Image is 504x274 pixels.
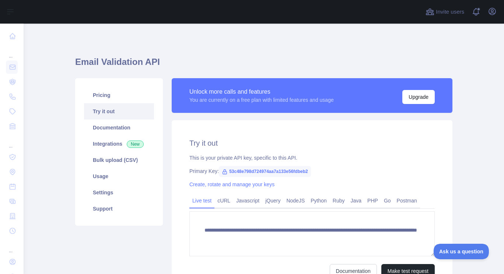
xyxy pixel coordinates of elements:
div: ... [6,44,18,59]
a: PHP [364,195,381,207]
a: Usage [84,168,154,184]
div: ... [6,134,18,149]
a: Create, rotate and manage your keys [189,181,274,187]
button: Invite users [424,6,466,18]
iframe: Toggle Customer Support [434,244,489,259]
a: Settings [84,184,154,201]
a: Integrations New [84,136,154,152]
h2: Try it out [189,138,435,148]
a: NodeJS [283,195,308,207]
a: Pricing [84,87,154,103]
a: Postman [394,195,420,207]
a: Java [348,195,365,207]
a: Go [381,195,394,207]
span: Invite users [436,8,464,16]
h1: Email Validation API [75,56,452,74]
a: Live test [189,195,214,207]
div: Unlock more calls and features [189,87,334,96]
a: Documentation [84,119,154,136]
span: New [127,141,144,148]
a: Support [84,201,154,217]
a: Javascript [233,195,262,207]
button: Upgrade [402,90,435,104]
div: This is your private API key, specific to this API. [189,154,435,162]
div: ... [6,239,18,254]
a: Try it out [84,103,154,119]
div: Primary Key: [189,167,435,175]
a: cURL [214,195,233,207]
div: You are currently on a free plan with limited features and usage [189,96,334,104]
a: Ruby [330,195,348,207]
a: Bulk upload (CSV) [84,152,154,168]
span: 53c48e798d724974aa7a133e56fdbeb2 [219,166,311,177]
a: Python [308,195,330,207]
a: jQuery [262,195,283,207]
